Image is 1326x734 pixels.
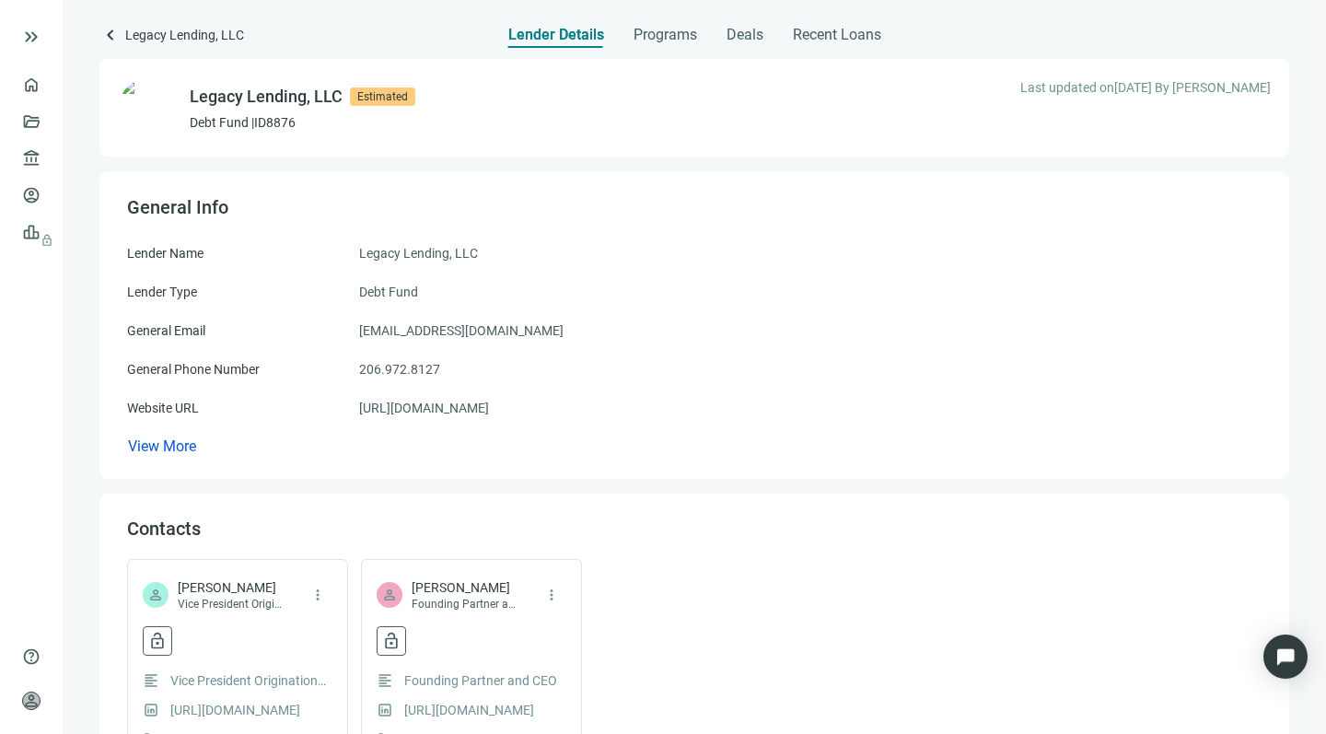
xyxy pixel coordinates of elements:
a: [URL][DOMAIN_NAME] [170,700,300,720]
span: more_vert [543,587,560,603]
div: Open Intercom Messenger [1263,635,1308,679]
span: Contacts [127,518,201,540]
span: format_align_left [143,672,159,689]
span: Website URL [127,401,199,415]
span: Legacy Lending, LLC [359,243,478,263]
a: keyboard_arrow_left [99,24,122,49]
span: Lender Type [127,285,197,299]
span: Lender Details [508,26,604,44]
button: lock_open [377,626,406,656]
span: Vice President Originations and Capital Markets [178,597,284,612]
div: Legacy Lending, LLC [190,84,343,110]
button: keyboard_double_arrow_right [20,26,42,48]
span: Last updated on [DATE] By [PERSON_NAME] [1020,77,1271,98]
span: 206.972.8127 [359,359,440,379]
span: [EMAIL_ADDRESS][DOMAIN_NAME] [359,320,564,341]
span: [PERSON_NAME] [412,578,518,597]
button: more_vert [537,580,566,610]
span: General Email [127,323,205,338]
span: Programs [634,26,697,44]
span: keyboard_arrow_left [99,24,122,46]
span: Deals [727,26,763,44]
span: Debt Fund [359,282,418,302]
span: Estimated [350,87,415,106]
span: General Info [127,196,228,218]
span: Recent Loans [793,26,881,44]
span: Legacy Lending, LLC [125,24,244,49]
button: View More [127,437,197,456]
img: 0b0e61c9-2c0d-4973-83f7-b9d361e6aaf8 [118,77,179,138]
p: Debt Fund | ID 8876 [190,113,415,132]
span: person [22,692,41,710]
span: Vice President Originations and Capital Markets [170,670,327,691]
button: lock_open [143,626,172,656]
a: [URL][DOMAIN_NAME] [359,398,489,418]
span: person [381,587,398,603]
a: [URL][DOMAIN_NAME] [404,700,534,720]
span: more_vert [309,587,326,603]
span: [PERSON_NAME] [178,578,284,597]
span: person [147,587,164,603]
span: help [22,647,41,666]
span: Lender Name [127,246,204,261]
span: lock_open [382,632,401,650]
span: Founding Partner and CEO [404,670,557,691]
span: View More [128,437,196,455]
span: lock_open [148,632,167,650]
button: more_vert [303,580,332,610]
span: format_align_left [377,672,393,689]
span: General Phone Number [127,362,260,377]
span: Founding Partner and CEO [412,597,518,612]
